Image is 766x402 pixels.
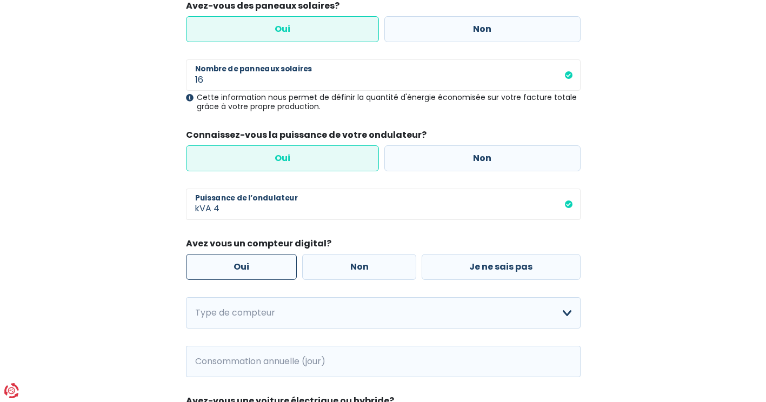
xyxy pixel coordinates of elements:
label: Oui [186,16,379,42]
label: Non [384,145,581,171]
label: Je ne sais pas [422,254,581,280]
legend: Connaissez-vous la puissance de votre ondulateur? [186,129,581,145]
label: Non [302,254,416,280]
label: Oui [186,254,297,280]
span: kVA [186,189,214,220]
span: kWh [186,346,216,377]
div: Cette information nous permet de définir la quantité d'énergie économisée sur votre facture total... [186,93,581,111]
label: Non [384,16,581,42]
label: Oui [186,145,379,171]
legend: Avez vous un compteur digital? [186,237,581,254]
